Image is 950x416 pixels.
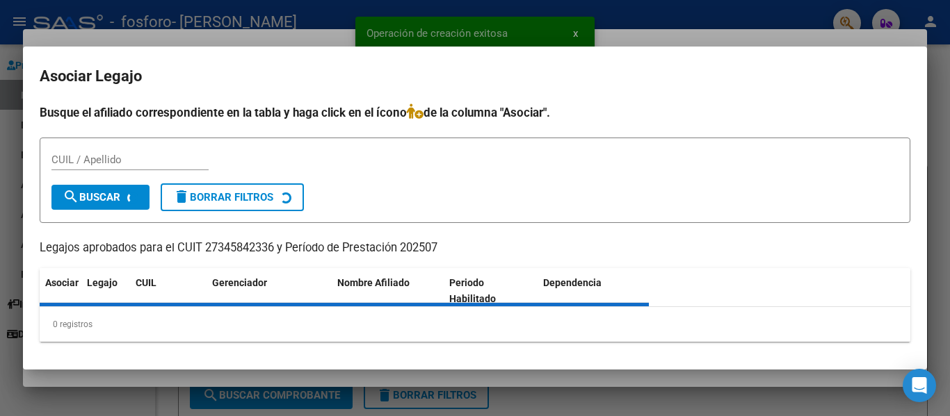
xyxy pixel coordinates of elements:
div: 0 registros [40,307,910,342]
h2: Asociar Legajo [40,63,910,90]
span: Legajo [87,277,118,288]
span: Dependencia [543,277,602,288]
span: Buscar [63,191,120,203]
h4: Busque el afiliado correspondiente en la tabla y haga click en el ícono de la columna "Asociar". [40,103,910,122]
datatable-header-cell: Nombre Afiliado [332,268,444,314]
datatable-header-cell: CUIL [130,268,207,314]
button: Buscar [51,185,150,210]
datatable-header-cell: Gerenciador [207,268,332,314]
span: Asociar [45,277,79,288]
mat-icon: delete [173,188,190,205]
p: Legajos aprobados para el CUIT 27345842336 y Período de Prestación 202507 [40,240,910,257]
datatable-header-cell: Asociar [40,268,81,314]
div: Open Intercom Messenger [903,369,936,402]
span: Gerenciador [212,277,267,288]
datatable-header-cell: Periodo Habilitado [444,268,538,314]
datatable-header-cell: Legajo [81,268,130,314]
button: Borrar Filtros [161,183,304,211]
mat-icon: search [63,188,79,205]
span: CUIL [136,277,156,288]
span: Nombre Afiliado [337,277,410,288]
datatable-header-cell: Dependencia [538,268,650,314]
span: Periodo Habilitado [449,277,496,304]
span: Borrar Filtros [173,191,273,203]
